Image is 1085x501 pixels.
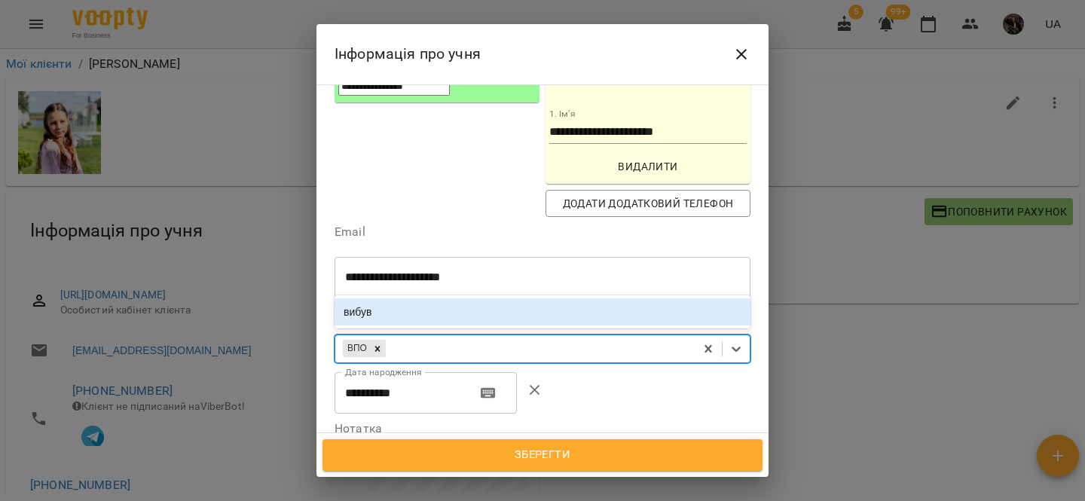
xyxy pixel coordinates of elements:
[723,36,759,72] button: Close
[335,423,750,435] label: Нотатка
[558,194,738,212] span: Додати додатковий телефон
[335,298,750,325] div: вибув
[549,109,576,118] label: 1. Ім'я
[335,316,750,328] label: Теги
[335,42,481,66] h6: Інформація про учня
[549,153,747,180] button: Видалити
[335,226,750,238] label: Email
[343,340,369,357] div: ВПО
[322,439,763,471] button: Зберегти
[339,445,746,465] span: Зберегти
[555,157,741,176] span: Видалити
[546,190,750,217] button: Додати додатковий телефон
